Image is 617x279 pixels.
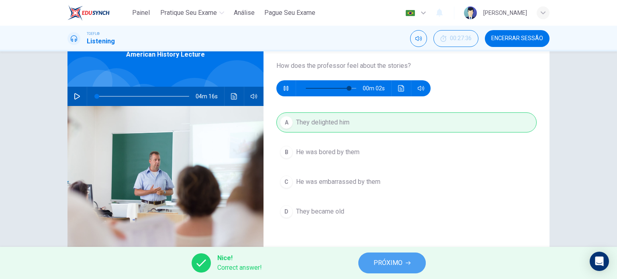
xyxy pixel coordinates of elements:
span: Encerrar Sessão [491,35,543,42]
button: PRÓXIMO [358,253,426,273]
button: Encerrar Sessão [485,30,550,47]
button: Pratique seu exame [157,6,227,20]
button: Pague Seu Exame [261,6,319,20]
span: Correct answer! [217,263,262,273]
span: Análise [234,8,255,18]
button: 00:27:36 [433,30,478,47]
span: Pague Seu Exame [264,8,315,18]
span: PRÓXIMO [374,257,402,269]
div: [PERSON_NAME] [483,8,527,18]
span: American History Lecture [126,50,205,59]
img: pt [405,10,415,16]
span: 00:27:36 [450,35,472,42]
img: EduSynch logo [67,5,110,21]
button: Clique para ver a transcrição do áudio [228,87,241,106]
span: TOEFL® [87,31,100,37]
img: Profile picture [464,6,477,19]
button: Painel [128,6,154,20]
div: Open Intercom Messenger [590,252,609,271]
button: Clique para ver a transcrição do áudio [395,80,408,96]
span: Painel [132,8,150,18]
h1: Listening [87,37,115,46]
span: Pratique seu exame [160,8,217,18]
span: Nice! [217,253,262,263]
span: 04m 16s [196,87,224,106]
div: Silenciar [410,30,427,47]
button: Análise [231,6,258,20]
span: 00m 02s [363,80,391,96]
span: How does the professor feel about the stories? [276,61,537,71]
a: EduSynch logo [67,5,128,21]
div: Esconder [433,30,478,47]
